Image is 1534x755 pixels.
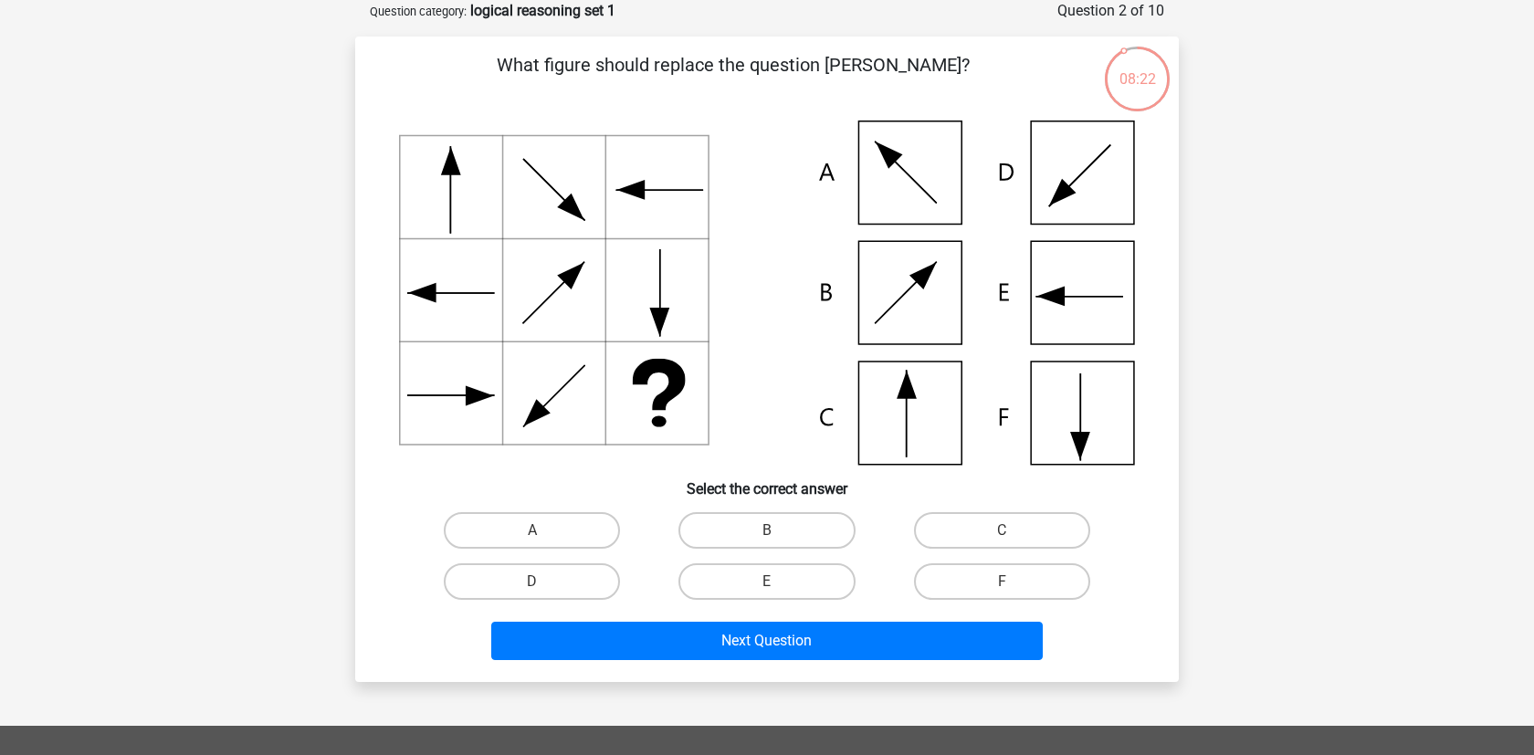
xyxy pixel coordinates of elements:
[444,512,620,549] label: A
[384,51,1081,106] p: What figure should replace the question [PERSON_NAME]?
[370,5,467,18] small: Question category:
[491,622,1044,660] button: Next Question
[470,2,615,19] strong: logical reasoning set 1
[678,563,855,600] label: E
[914,563,1090,600] label: F
[914,512,1090,549] label: C
[384,466,1150,498] h6: Select the correct answer
[444,563,620,600] label: D
[1103,45,1172,90] div: 08:22
[678,512,855,549] label: B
